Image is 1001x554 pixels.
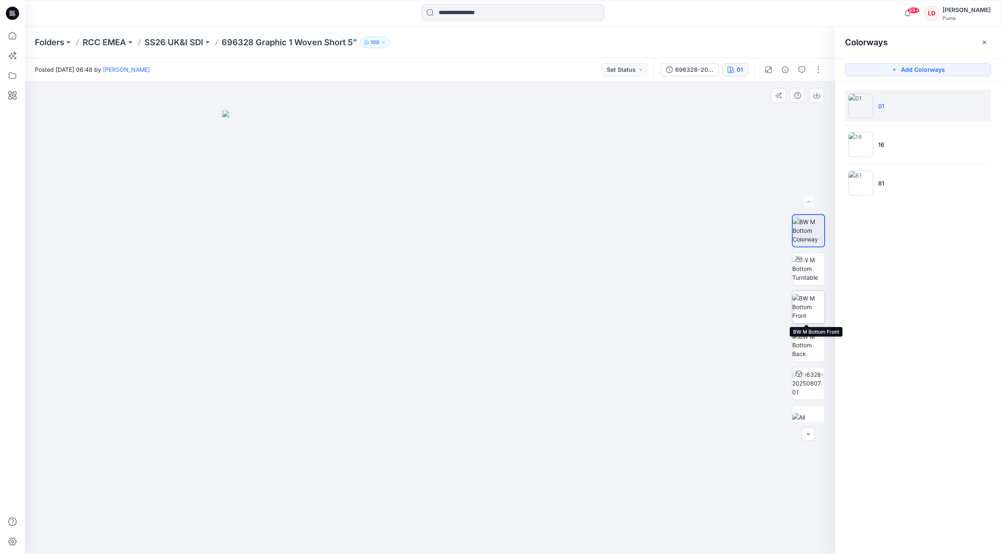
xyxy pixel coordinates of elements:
div: [PERSON_NAME] [942,5,991,15]
p: 696328 Graphic 1 Woven Short 5” [222,37,357,48]
a: [PERSON_NAME] [103,66,150,73]
img: BW M Bottom Colorway [793,217,824,244]
img: All colorways [792,413,825,430]
button: 100 [360,37,390,48]
span: Posted [DATE] 06:48 by [35,65,150,74]
a: RCC EMEA [83,37,126,48]
a: SS26 UK&I SDI [144,37,203,48]
img: BW M Bottom Turntable [792,256,825,282]
img: 81 [848,171,873,195]
img: 696328-20250807 01 [792,370,825,396]
img: 01 [848,93,873,118]
a: Folders [35,37,64,48]
span: 99+ [907,7,920,14]
button: Add Colorways [845,63,991,76]
p: 16 [878,140,884,149]
button: 01 [722,63,748,76]
button: Details [779,63,792,76]
img: 16 [848,132,873,157]
p: 81 [878,179,884,188]
img: BW M Bottom Back [792,332,825,358]
div: 696328-20250807 [675,65,713,74]
button: 696328-20250807 [661,63,719,76]
h2: Colorways [845,37,888,47]
div: LD [924,6,939,21]
p: 01 [878,102,884,110]
div: 01 [737,65,743,74]
p: 100 [371,38,379,47]
div: Puma [942,15,991,21]
img: BW M Bottom Front [792,294,825,320]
